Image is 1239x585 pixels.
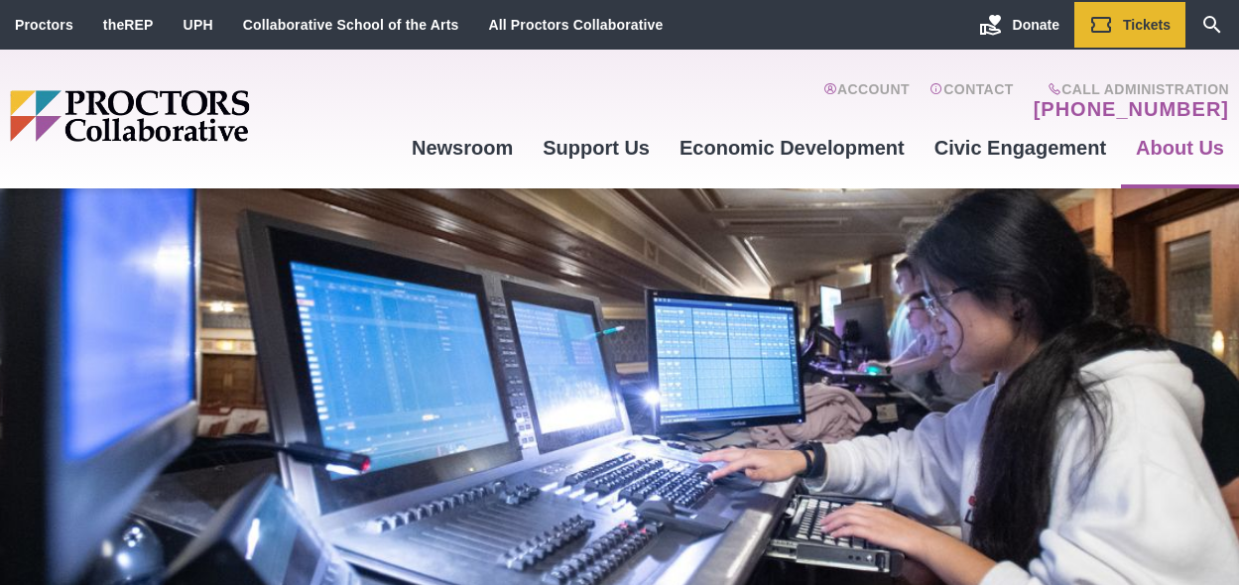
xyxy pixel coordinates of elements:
a: Proctors [15,17,73,33]
a: Search [1185,2,1239,48]
a: Support Us [528,121,665,175]
a: UPH [184,17,213,33]
span: Tickets [1123,17,1171,33]
a: About Us [1121,121,1239,175]
a: theREP [103,17,154,33]
a: Newsroom [397,121,528,175]
a: Donate [964,2,1074,48]
a: Account [823,81,910,121]
a: All Proctors Collaborative [488,17,663,33]
a: Collaborative School of the Arts [243,17,459,33]
a: Civic Engagement [920,121,1121,175]
a: Tickets [1074,2,1185,48]
img: Proctors logo [10,90,397,142]
a: Economic Development [665,121,920,175]
span: Donate [1013,17,1059,33]
span: Call Administration [1028,81,1229,97]
a: Contact [929,81,1014,121]
a: [PHONE_NUMBER] [1034,97,1229,121]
